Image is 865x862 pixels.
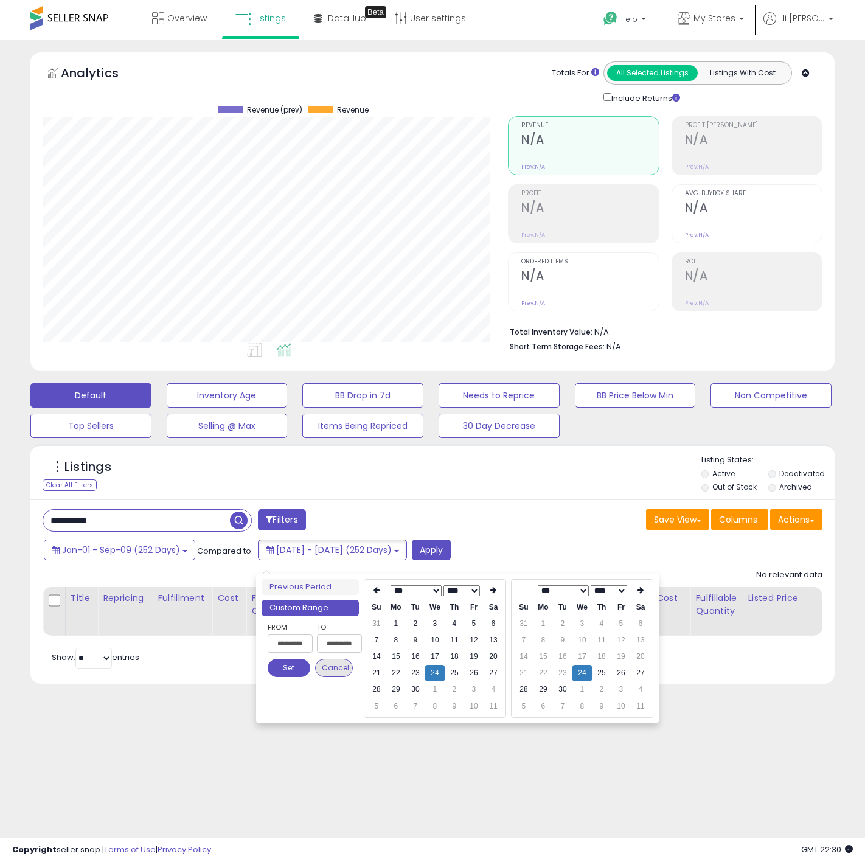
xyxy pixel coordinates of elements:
[553,648,572,665] td: 16
[592,632,611,648] td: 11
[572,681,592,698] td: 1
[52,652,139,663] span: Show: entries
[521,122,658,129] span: Revenue
[712,468,735,479] label: Active
[317,621,353,633] label: To
[533,681,553,698] td: 29
[367,616,386,632] td: 31
[464,681,484,698] td: 3
[406,648,425,665] td: 16
[43,479,97,491] div: Clear All Filters
[594,91,695,104] div: Include Returns
[553,599,572,616] th: Tu
[611,665,631,681] td: 26
[611,681,631,698] td: 3
[445,632,464,648] td: 11
[445,648,464,665] td: 18
[484,698,503,715] td: 11
[386,681,406,698] td: 29
[251,592,298,617] div: Fulfillment Cost
[464,632,484,648] td: 12
[367,599,386,616] th: Su
[510,327,592,337] b: Total Inventory Value:
[425,698,445,715] td: 8
[302,383,423,408] button: BB Drop in 7d
[607,65,698,81] button: All Selected Listings
[533,616,553,632] td: 1
[572,599,592,616] th: We
[701,454,835,466] p: Listing States:
[484,599,503,616] th: Sa
[572,648,592,665] td: 17
[553,632,572,648] td: 9
[631,698,650,715] td: 11
[611,616,631,632] td: 5
[710,383,832,408] button: Non Competitive
[367,698,386,715] td: 5
[71,592,92,605] div: Title
[258,540,407,560] button: [DATE] - [DATE] (252 Days)
[439,383,560,408] button: Needs to Reprice
[367,648,386,665] td: 14
[592,648,611,665] td: 18
[61,64,142,85] h5: Analytics
[756,569,822,581] div: No relevant data
[367,665,386,681] td: 21
[611,632,631,648] td: 12
[406,698,425,715] td: 7
[514,665,533,681] td: 21
[167,383,288,408] button: Inventory Age
[268,659,310,677] button: Set
[572,698,592,715] td: 8
[445,698,464,715] td: 9
[386,648,406,665] td: 15
[197,545,253,557] span: Compared to:
[572,616,592,632] td: 3
[514,616,533,632] td: 31
[406,681,425,698] td: 30
[484,616,503,632] td: 6
[254,12,286,24] span: Listings
[631,665,650,681] td: 27
[367,632,386,648] td: 7
[521,259,658,265] span: Ordered Items
[30,414,151,438] button: Top Sellers
[167,12,207,24] span: Overview
[484,665,503,681] td: 27
[533,632,553,648] td: 8
[697,65,788,81] button: Listings With Cost
[167,414,288,438] button: Selling @ Max
[30,383,151,408] button: Default
[514,648,533,665] td: 14
[510,324,813,338] li: N/A
[514,698,533,715] td: 5
[217,592,241,605] div: Cost
[247,106,302,114] span: Revenue (prev)
[693,12,735,24] span: My Stores
[276,544,392,556] span: [DATE] - [DATE] (252 Days)
[695,592,737,617] div: Fulfillable Quantity
[268,621,310,633] label: From
[685,299,709,307] small: Prev: N/A
[521,163,545,170] small: Prev: N/A
[406,632,425,648] td: 9
[521,201,658,217] h2: N/A
[514,599,533,616] th: Su
[386,632,406,648] td: 8
[425,616,445,632] td: 3
[685,122,822,129] span: Profit [PERSON_NAME]
[464,665,484,681] td: 26
[521,133,658,149] h2: N/A
[386,698,406,715] td: 6
[592,665,611,681] td: 25
[533,648,553,665] td: 15
[445,616,464,632] td: 4
[484,632,503,648] td: 13
[514,681,533,698] td: 28
[685,133,822,149] h2: N/A
[631,632,650,648] td: 13
[445,665,464,681] td: 25
[302,414,423,438] button: Items Being Repriced
[521,190,658,197] span: Profit
[258,509,305,530] button: Filters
